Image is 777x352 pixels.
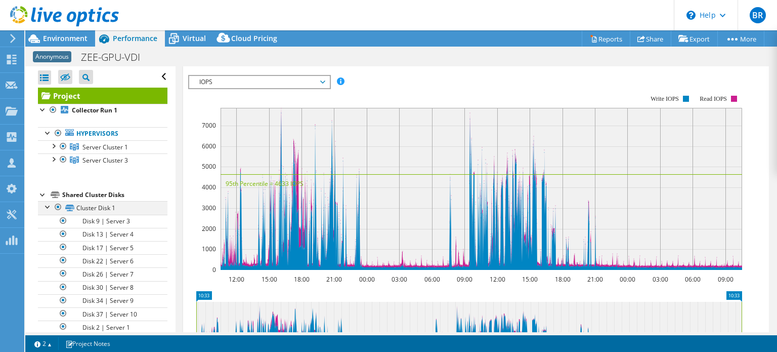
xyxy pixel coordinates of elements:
[582,31,630,47] a: Reports
[212,265,216,274] text: 0
[229,275,244,284] text: 12:00
[359,275,375,284] text: 00:00
[555,275,571,284] text: 18:00
[38,321,167,334] a: Disk 2 | Server 1
[76,52,156,63] h1: ZEE-GPU-VDI
[38,254,167,267] a: Disk 22 | Server 6
[82,156,128,165] span: Server Cluster 3
[113,33,157,43] span: Performance
[750,7,766,23] span: BR
[457,275,472,284] text: 09:00
[202,183,216,191] text: 4000
[490,275,505,284] text: 12:00
[262,275,277,284] text: 15:00
[58,337,117,350] a: Project Notes
[686,11,696,20] svg: \n
[294,275,310,284] text: 18:00
[630,31,671,47] a: Share
[671,31,718,47] a: Export
[38,281,167,294] a: Disk 30 | Server 8
[202,162,216,171] text: 5000
[38,201,167,214] a: Cluster Disk 1
[522,275,538,284] text: 15:00
[620,275,635,284] text: 00:00
[27,337,59,350] a: 2
[231,33,277,43] span: Cloud Pricing
[202,121,216,130] text: 7000
[82,143,128,151] span: Server Cluster 1
[43,33,88,43] span: Environment
[38,215,167,228] a: Disk 9 | Server 3
[38,241,167,254] a: Disk 17 | Server 5
[38,307,167,321] a: Disk 37 | Server 10
[38,228,167,241] a: Disk 13 | Server 4
[202,224,216,233] text: 2000
[62,189,167,201] div: Shared Cluster Disks
[38,294,167,307] a: Disk 34 | Server 9
[38,267,167,281] a: Disk 26 | Server 7
[33,51,71,62] span: Anonymous
[72,106,117,114] b: Collector Run 1
[717,31,764,47] a: More
[326,275,342,284] text: 21:00
[38,153,167,167] a: Server Cluster 3
[700,95,727,102] text: Read IOPS
[183,33,206,43] span: Virtual
[202,245,216,253] text: 1000
[194,76,324,88] span: IOPS
[392,275,407,284] text: 03:00
[38,104,167,117] a: Collector Run 1
[38,140,167,153] a: Server Cluster 1
[38,88,167,104] a: Project
[651,95,679,102] text: Write IOPS
[718,275,733,284] text: 09:00
[38,127,167,140] a: Hypervisors
[202,142,216,150] text: 6000
[424,275,440,284] text: 06:00
[587,275,603,284] text: 21:00
[653,275,668,284] text: 03:00
[685,275,701,284] text: 06:00
[226,179,304,188] text: 95th Percentile = 4633 IOPS
[202,204,216,212] text: 3000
